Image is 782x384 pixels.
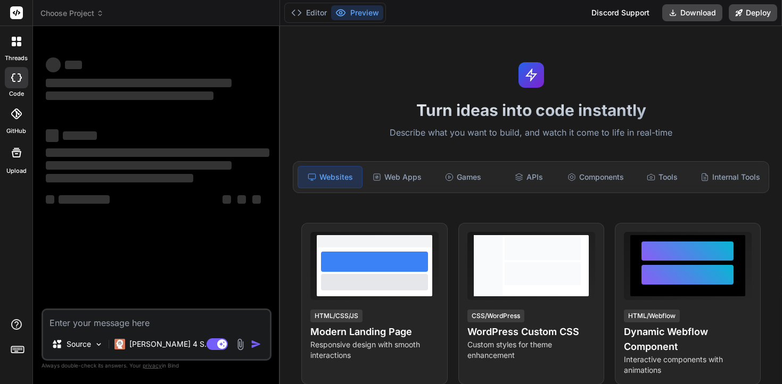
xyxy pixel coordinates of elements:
span: ‌ [46,195,54,204]
h4: WordPress Custom CSS [467,324,595,339]
label: Upload [6,166,27,176]
label: code [9,89,24,98]
button: Preview [331,5,383,20]
span: ‌ [252,195,261,204]
p: Responsive design with smooth interactions [310,339,438,361]
span: Choose Project [40,8,104,19]
button: Deploy [729,4,777,21]
img: icon [251,339,261,349]
p: [PERSON_NAME] 4 S.. [129,339,209,349]
img: Claude 4 Sonnet [114,339,125,349]
img: attachment [234,338,246,350]
h1: Turn ideas into code instantly [286,101,776,120]
label: threads [5,54,28,63]
p: Interactive components with animations [624,354,752,375]
p: Custom styles for theme enhancement [467,339,595,361]
p: Always double-check its answers. Your in Bind [42,361,271,371]
span: ‌ [46,174,193,182]
span: ‌ [46,129,59,142]
span: ‌ [237,195,246,204]
div: HTML/CSS/JS [310,310,363,322]
span: ‌ [46,57,61,72]
span: ‌ [46,148,269,157]
div: Discord Support [585,4,656,21]
p: Describe what you want to build, and watch it come to life in real-time [286,126,776,140]
h4: Modern Landing Page [310,324,438,339]
p: Source [67,339,91,349]
div: Tools [630,166,694,188]
span: privacy [143,362,162,369]
div: Components [563,166,628,188]
span: ‌ [46,161,232,170]
div: APIs [497,166,561,188]
span: ‌ [65,61,82,69]
div: Internal Tools [696,166,764,188]
span: ‌ [46,79,232,87]
span: ‌ [63,131,97,140]
div: Websites [298,166,363,188]
div: Games [431,166,495,188]
span: ‌ [46,91,213,100]
div: Web Apps [365,166,429,188]
span: ‌ [223,195,231,204]
div: HTML/Webflow [624,310,680,322]
div: CSS/WordPress [467,310,524,322]
label: GitHub [6,127,26,136]
button: Editor [287,5,331,20]
h4: Dynamic Webflow Component [624,324,752,354]
span: ‌ [59,195,110,204]
button: Download [662,4,722,21]
img: Pick Models [94,340,103,349]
